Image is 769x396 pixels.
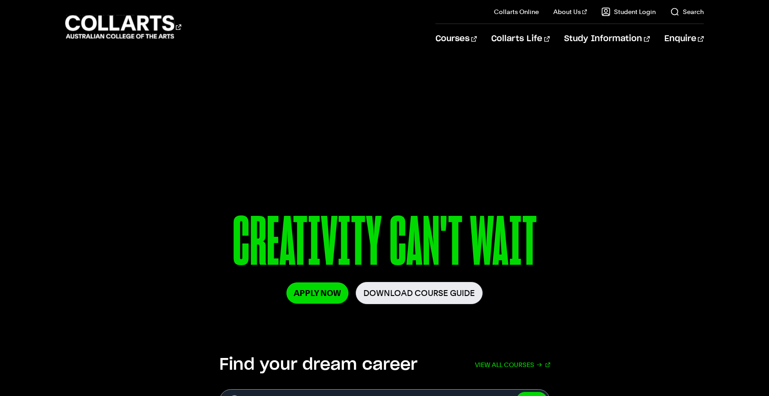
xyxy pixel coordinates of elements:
[553,7,587,16] a: About Us
[286,282,348,304] a: Apply Now
[124,207,646,282] p: CREATIVITY CAN'T WAIT
[664,24,704,54] a: Enquire
[491,24,550,54] a: Collarts Life
[564,24,649,54] a: Study Information
[494,7,539,16] a: Collarts Online
[65,14,181,40] div: Go to homepage
[670,7,704,16] a: Search
[356,282,483,304] a: Download Course Guide
[435,24,477,54] a: Courses
[601,7,656,16] a: Student Login
[475,355,550,375] a: View all courses
[219,355,417,375] h2: Find your dream career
